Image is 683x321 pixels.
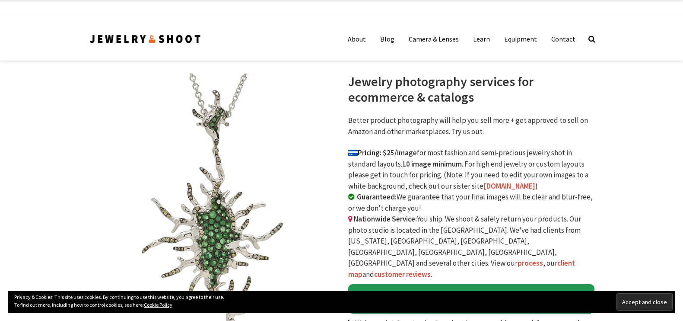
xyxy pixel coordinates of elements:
[616,293,673,311] input: Accept and close
[374,30,401,48] a: Blog
[348,284,594,314] a: GET IN TOUCH
[498,30,543,48] a: Equipment
[348,258,575,279] a: client map
[144,302,172,308] a: Cookie Policy
[518,258,543,268] a: process
[374,270,431,279] a: customer reviews
[402,30,465,48] a: Camera & Lenses
[483,181,535,191] a: [DOMAIN_NAME]
[354,214,417,224] b: Nationwide Service:
[545,30,582,48] a: Contact
[348,74,594,105] h1: Jewelry photography services for ecommerce & catalogs
[357,192,397,202] b: Guaranteed:
[348,115,594,137] p: Better product photography will help you sell more + get approved to sell on Amazon and other mar...
[89,33,202,45] img: Jewelry Photographer Bay Area - San Francisco | Nationwide via Mail
[8,291,675,313] div: Privacy & Cookies: This site uses cookies. By continuing to use this website, you agree to their ...
[467,30,496,48] a: Learn
[341,30,372,48] a: About
[348,148,417,157] b: Pricing: $25/image
[402,159,462,169] b: 10 image minimum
